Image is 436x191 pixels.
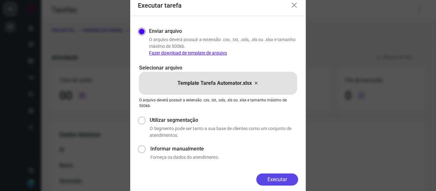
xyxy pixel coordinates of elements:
label: Utilizar segmentação [150,116,298,124]
label: Enviar arquivo [149,27,182,35]
p: Selecionar arquivo [139,64,297,72]
p: O arquivo deverá possuir a extensão .csv, .txt, .ods, .xls ou .xlsx e tamanho máximo de 500kb. [139,97,297,109]
a: Fazer download de template de arquivo [149,50,227,55]
button: Executar [256,173,298,186]
label: Informar manualmente [150,145,298,153]
p: O arquivo deverá possuir a extensão .csv, .txt, .ods, .xls ou .xlsx e tamanho máximo de 500kb. [149,36,298,56]
h3: Executar tarefa [138,2,182,9]
p: Forneça os dados do atendimento. [150,154,298,161]
p: O Segmento pode ser tanto a sua base de clientes como um conjunto de atendimentos. [150,125,298,139]
p: Template Tarefa Automator.xlsx [177,79,252,87]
